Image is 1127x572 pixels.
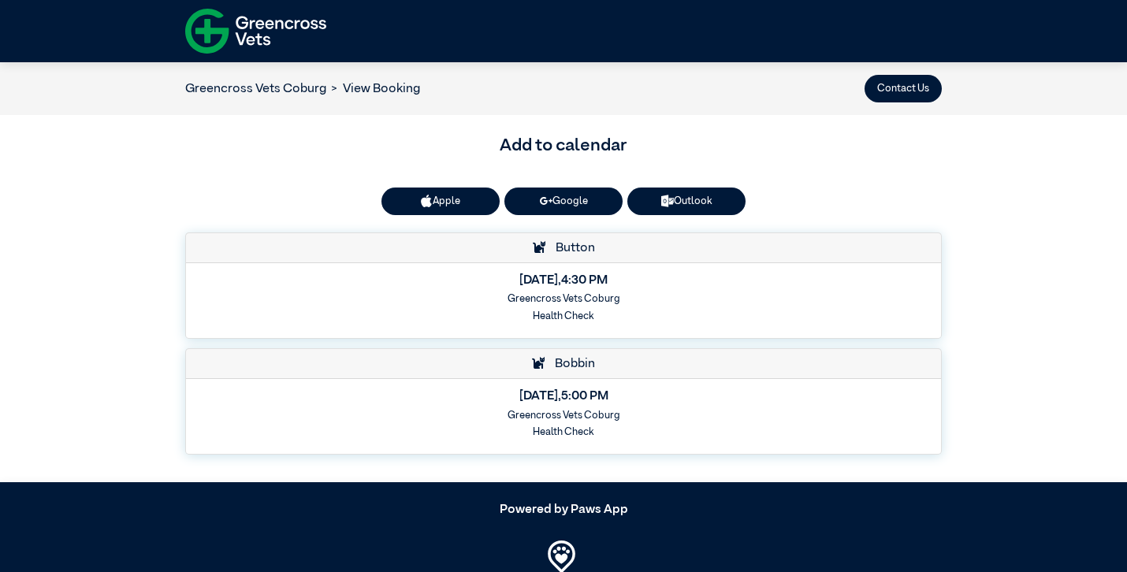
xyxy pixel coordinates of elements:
[865,75,942,102] button: Contact Us
[326,80,420,98] li: View Booking
[627,188,746,215] a: Outlook
[196,310,931,322] h6: Health Check
[196,273,931,288] h5: [DATE] , 4:30 PM
[548,242,595,254] span: Button
[185,503,942,518] h5: Powered by Paws App
[185,133,942,160] h3: Add to calendar
[196,426,931,438] h6: Health Check
[185,4,326,58] img: f-logo
[185,80,420,98] nav: breadcrumb
[381,188,500,215] button: Apple
[504,188,623,215] a: Google
[196,389,931,404] h5: [DATE] , 5:00 PM
[196,293,931,305] h6: Greencross Vets Coburg
[185,83,326,95] a: Greencross Vets Coburg
[196,410,931,422] h6: Greencross Vets Coburg
[547,358,595,370] span: Bobbin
